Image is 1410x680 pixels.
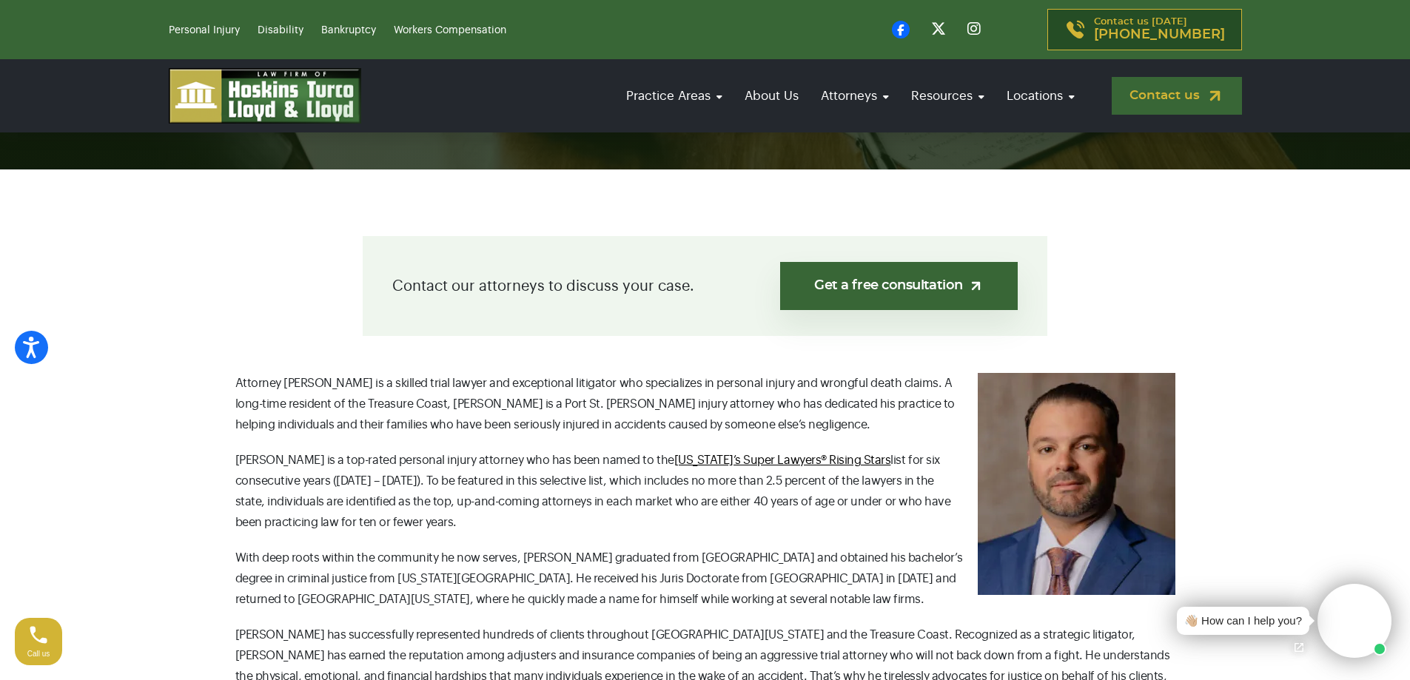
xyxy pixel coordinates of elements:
a: Open chat [1283,632,1315,663]
span: Call us [27,650,50,658]
a: About Us [737,75,806,117]
a: [US_STATE]’s Super Lawyers® Rising Stars [674,454,891,466]
a: Disability [258,25,303,36]
a: Personal Injury [169,25,240,36]
a: Bankruptcy [321,25,376,36]
p: [PERSON_NAME] is a top-rated personal injury attorney who has been named to the list for six cons... [235,450,1175,533]
span: [PHONE_NUMBER] [1094,27,1225,42]
a: Contact us [1112,77,1242,115]
a: Attorneys [813,75,896,117]
a: Practice Areas [619,75,730,117]
img: logo [169,68,361,124]
div: Contact our attorneys to discuss your case. [363,236,1047,336]
p: Attorney [PERSON_NAME] is a skilled trial lawyer and exceptional litigator who specializes in per... [235,373,1175,435]
img: Attorney Josh Heller [978,373,1175,595]
p: Contact us [DATE] [1094,17,1225,42]
a: Get a free consultation [780,262,1018,310]
p: With deep roots within the community he now serves, [PERSON_NAME] graduated from [GEOGRAPHIC_DATA... [235,548,1175,610]
a: Locations [999,75,1082,117]
a: Contact us [DATE][PHONE_NUMBER] [1047,9,1242,50]
div: 👋🏼 How can I help you? [1184,613,1302,630]
a: Resources [904,75,992,117]
img: arrow-up-right-light.svg [968,278,984,294]
a: Workers Compensation [394,25,506,36]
